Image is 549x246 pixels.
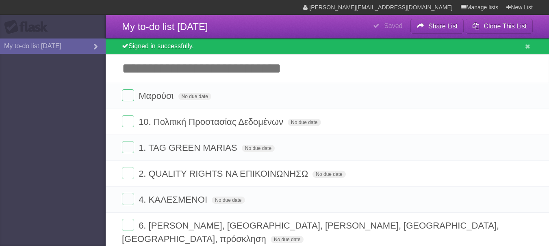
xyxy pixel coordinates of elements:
div: Signed in successfully. [106,39,549,54]
span: 4. ΚΑΛΕΣΜΕΝΟΙ [139,195,209,205]
span: No due date [178,93,211,100]
b: Share List [428,23,458,30]
b: Clone This List [484,23,527,30]
label: Done [122,193,134,205]
span: No due date [242,145,275,152]
label: Done [122,141,134,153]
span: No due date [271,236,304,243]
button: Share List [410,19,464,34]
span: 10. Πολιτική Προστασίας Δεδομένων [139,117,285,127]
label: Done [122,167,134,179]
label: Done [122,115,134,127]
span: No due date [212,197,245,204]
label: Done [122,89,134,101]
button: Clone This List [466,19,533,34]
span: 1. TAG GREEN MARIAS [139,143,239,153]
label: Done [122,219,134,231]
span: 2. QUALITY RIGHTS ΝΑ ΕΠΙΚΟΙΝΩΝΗΣΩ [139,169,310,179]
span: My to-do list [DATE] [122,21,208,32]
span: No due date [288,119,321,126]
div: Flask [4,20,53,34]
span: 6. [PERSON_NAME], [GEOGRAPHIC_DATA], [PERSON_NAME], [GEOGRAPHIC_DATA], [GEOGRAPHIC_DATA], πρόσκληση [122,220,499,244]
span: Μαρούσι [139,91,176,101]
span: No due date [312,171,345,178]
b: Saved [384,22,402,29]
